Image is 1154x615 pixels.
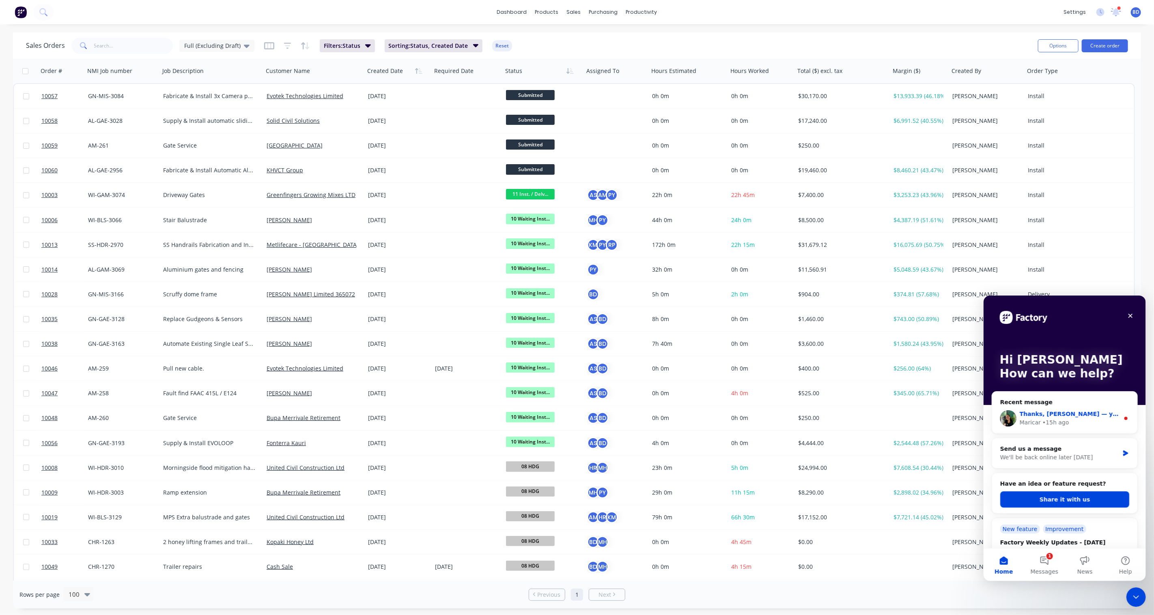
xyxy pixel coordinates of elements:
span: Submitted [506,115,555,125]
div: $250.00 [798,141,883,150]
span: Home [11,273,29,279]
div: Automate Existing Single Leaf Swing Gate [163,340,255,348]
div: SS-HDR-2970 [88,241,153,249]
div: Delivery [1028,290,1078,298]
div: [PERSON_NAME] [952,216,1018,224]
button: Reset [492,40,512,51]
a: dashboard [493,6,531,18]
div: $256.00 (64%) [893,364,943,373]
div: Scruffy dome frame [163,290,255,298]
div: BD [596,362,609,375]
div: [DATE] [368,364,428,373]
div: New featureImprovementFactory Weekly Updates - [DATE] [8,222,154,268]
span: 0h 0m [731,364,748,372]
div: BD [596,313,609,325]
div: [DATE] [368,290,428,298]
div: Install [1028,141,1078,150]
div: PY [596,239,609,251]
span: Submitted [506,90,555,100]
span: Help [136,273,149,279]
span: 10058 [41,117,58,125]
div: Install [1028,191,1078,199]
div: Margin ($) [893,67,920,75]
div: Driveway Gates [163,191,255,199]
div: AL-GAM-3069 [88,266,153,274]
div: $525.00 [798,389,883,397]
div: Improvement [60,229,103,238]
div: [PERSON_NAME] [952,266,1018,274]
div: 7h 40m [652,340,721,348]
div: AS [587,338,599,350]
a: 10014 [41,257,88,282]
div: $8,460.21 (43.47%) [893,166,943,174]
a: 10035 [41,307,88,331]
a: 10058 [41,109,88,133]
span: 10 Waiting Inst... [506,313,555,323]
div: 44h 0m [652,216,721,224]
button: AMHRKM [587,511,618,523]
img: Factory [15,6,27,18]
div: AS [587,189,599,201]
button: BD [587,288,599,300]
span: 10048 [41,414,58,422]
span: 10035 [41,315,58,323]
div: $16,075.69 (50.75%) [893,241,943,249]
div: Assigned To [586,67,619,75]
div: Fabricate & Install Automatic Aluminium Sliding Gate [163,166,255,174]
a: 10048 [41,406,88,430]
div: AS [587,387,599,399]
div: Send us a messageWe'll be back online later [DATE] [8,142,154,173]
a: 10038 [41,332,88,356]
div: PY [587,264,599,276]
div: GN-GAE-3128 [88,315,153,323]
button: Options [1038,39,1079,52]
div: [DATE] [368,117,428,125]
div: [DATE] [368,315,428,323]
span: Filters: Status [324,42,360,50]
img: logo [16,15,65,28]
a: Bupa Merrivale Retirement [267,414,340,422]
div: Total ($) excl. tax [797,67,842,75]
a: Solid Civil Solutions [267,117,320,124]
span: 0h 0m [731,92,748,100]
div: [DATE] [368,389,428,397]
div: MH [596,462,609,474]
div: BD [587,561,599,573]
div: [DATE] [368,266,428,274]
button: ASBD [587,437,609,449]
span: 0h 0m [731,315,748,323]
div: 0h 0m [652,166,721,174]
div: $3,600.00 [798,340,883,348]
div: $8,500.00 [798,216,883,224]
div: 0h 0m [652,389,721,397]
span: 22h 15m [731,241,755,249]
div: Required Date [434,67,474,75]
div: Stair Balustrade [163,216,255,224]
a: 10008 [41,456,88,480]
div: [PERSON_NAME] [952,166,1018,174]
a: Metlifecare - [GEOGRAPHIC_DATA] [267,241,359,249]
span: Submitted [506,164,555,174]
button: Sorting:Status, Created Date [385,39,483,52]
div: settings [1059,6,1090,18]
div: PY [606,189,618,201]
div: AL-GAE-2956 [88,166,153,174]
div: $3,253.23 (43.96%) [893,191,943,199]
span: 10 Waiting Inst... [506,338,555,348]
a: Greenfingers Growing Mixes LTD [267,191,355,199]
a: Evotek Technologies Limited [267,364,343,372]
div: GN-MIS-3084 [88,92,153,100]
div: NMI Job number [87,67,132,75]
div: Job Description [162,67,204,75]
button: Create order [1082,39,1128,52]
div: BD [596,338,609,350]
div: $345.00 (65.71%) [893,389,943,397]
div: $31,679.12 [798,241,883,249]
a: KHVCT Group [267,166,303,174]
a: 10046 [41,356,88,381]
a: 10059 [41,133,88,158]
span: 10006 [41,216,58,224]
div: $4,387.19 (51.61%) [893,216,943,224]
span: 10056 [41,439,58,447]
